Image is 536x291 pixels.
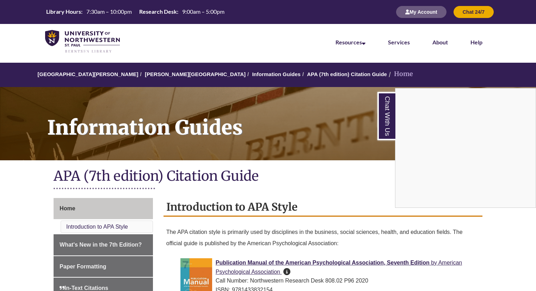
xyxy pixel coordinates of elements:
[388,39,410,45] a: Services
[395,88,536,208] div: Chat With Us
[395,88,536,208] iframe: Chat Widget
[45,30,120,54] img: UNWSP Library Logo
[470,39,482,45] a: Help
[432,39,448,45] a: About
[377,92,395,140] a: Chat With Us
[335,39,365,45] a: Resources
